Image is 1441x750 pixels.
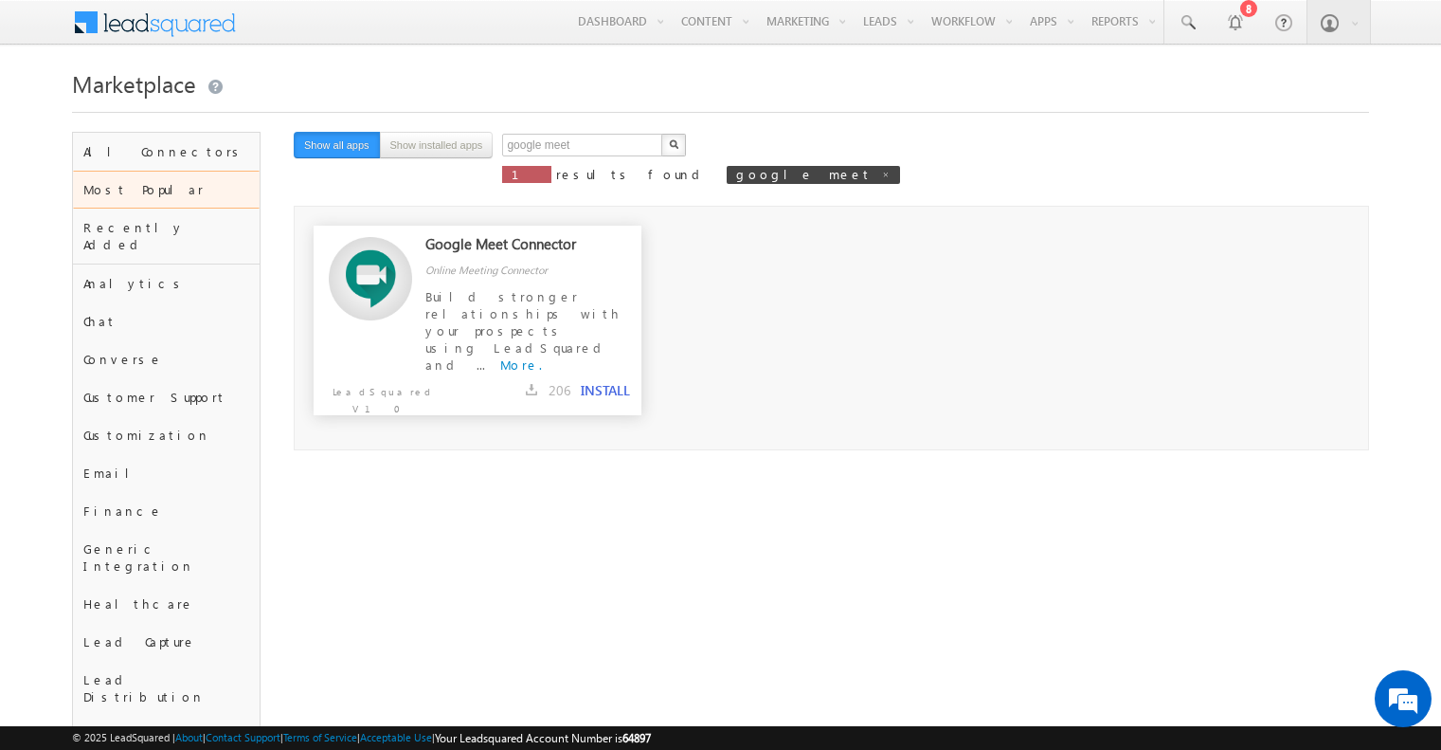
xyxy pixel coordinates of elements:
img: Alternate Logo [329,237,412,320]
div: Most Popular [73,171,260,209]
div: Customization [73,416,260,454]
img: downloads [526,384,537,395]
span: Build stronger relationships with your prospects using LeadSquared and ... [425,288,621,373]
span: results found [556,166,707,182]
div: Recently Added [73,209,260,264]
div: Lead Distribution [73,661,260,716]
div: Lead Capture [73,623,260,661]
div: Healthcare [73,585,260,623]
a: More. [500,357,542,373]
span: 206 [549,381,571,399]
a: Acceptable Use [360,731,432,743]
div: Converse [73,340,260,378]
button: Show all apps [294,132,380,158]
span: © 2025 LeadSquared | | | | | [72,729,651,747]
a: Terms of Service [283,731,357,743]
span: google meet [736,166,872,182]
span: 1 [512,166,542,182]
a: About [175,731,203,743]
img: Search [669,139,678,149]
div: Email [73,454,260,492]
button: INSTALL [581,382,630,399]
div: Analytics [73,265,260,302]
span: Your Leadsquared Account Number is [435,731,651,745]
button: Show installed apps [380,132,494,158]
a: Contact Support [206,731,280,743]
div: Generic Integration [73,530,260,585]
div: Customer Support [73,378,260,416]
span: 64897 [622,731,651,745]
div: Chat [73,302,260,340]
div: Finance [73,492,260,530]
div: Google Meet Connector [425,235,596,262]
p: LeadSquared V1.0 [314,374,445,417]
div: All Connectors [73,133,260,171]
span: Marketplace [72,68,196,99]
